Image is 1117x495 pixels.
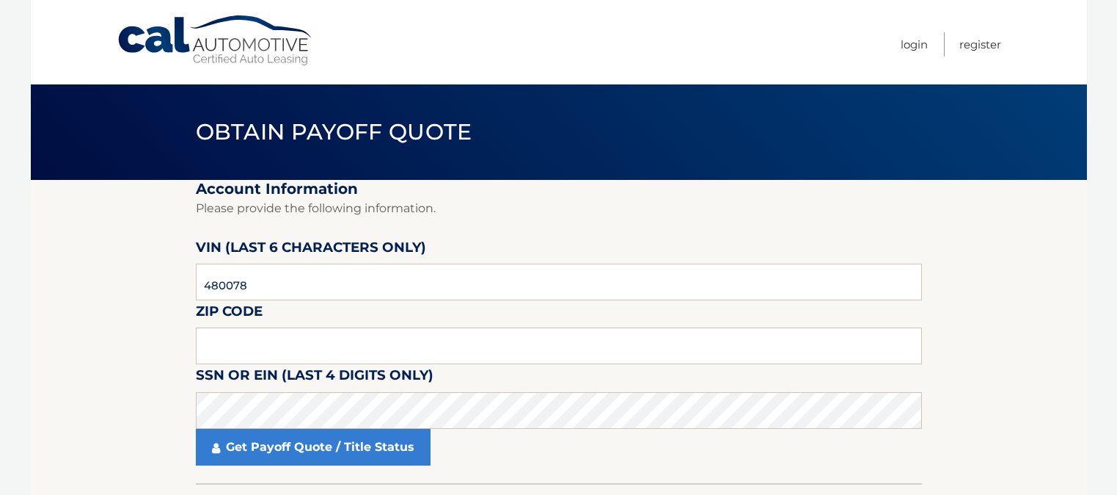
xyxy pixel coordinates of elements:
[901,32,928,57] a: Login
[196,364,433,391] label: SSN or EIN (last 4 digits only)
[959,32,1001,57] a: Register
[196,429,431,466] a: Get Payoff Quote / Title Status
[196,198,922,219] p: Please provide the following information.
[117,15,315,67] a: Cal Automotive
[196,300,263,328] label: Zip Code
[196,180,922,198] h2: Account Information
[196,236,426,264] label: VIN (last 6 characters only)
[196,118,472,145] span: Obtain Payoff Quote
